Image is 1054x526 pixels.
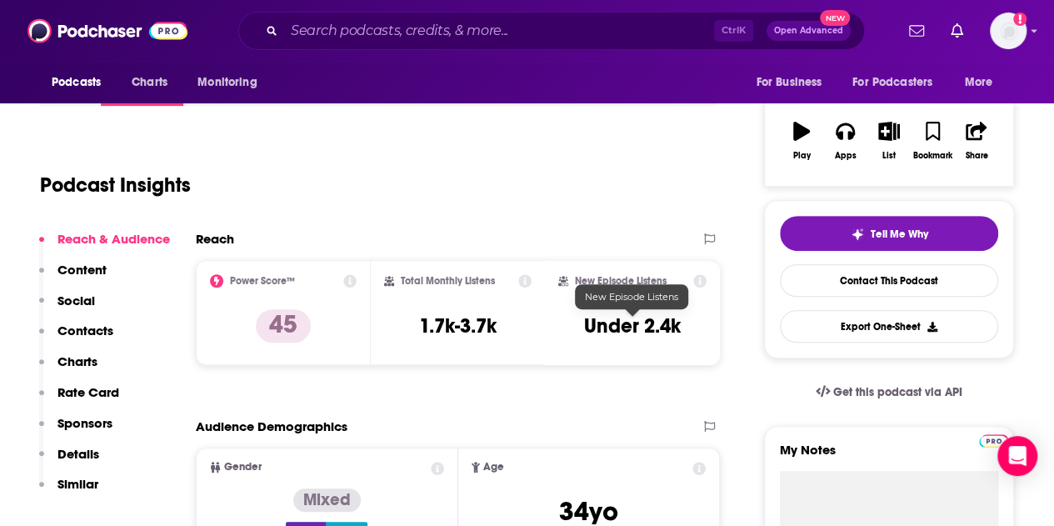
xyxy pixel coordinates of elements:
[57,353,97,369] p: Charts
[483,462,504,473] span: Age
[871,228,928,241] span: Tell Me Why
[575,275,667,287] h2: New Episode Listens
[965,151,987,161] div: Share
[820,10,850,26] span: New
[955,111,998,171] button: Share
[196,231,234,247] h2: Reach
[714,20,753,42] span: Ctrl K
[196,418,347,434] h2: Audience Demographics
[39,384,119,415] button: Rate Card
[132,71,167,94] span: Charts
[913,151,952,161] div: Bookmark
[39,262,107,293] button: Content
[902,17,931,45] a: Show notifications dropdown
[851,228,864,241] img: tell me why sparkle
[293,488,361,512] div: Mixed
[744,67,842,98] button: open menu
[979,432,1008,448] a: Pro website
[121,67,177,98] a: Charts
[39,476,98,507] button: Similar
[57,446,99,462] p: Details
[256,309,311,343] p: 45
[224,462,262,473] span: Gender
[867,111,911,171] button: List
[197,71,257,94] span: Monitoring
[852,71,932,94] span: For Podcasters
[585,291,678,303] span: New Episode Listens
[756,71,822,94] span: For Business
[793,151,811,161] div: Play
[230,275,295,287] h2: Power Score™
[997,436,1037,476] div: Open Intercom Messenger
[57,323,113,338] p: Contacts
[39,446,99,477] button: Details
[40,67,122,98] button: open menu
[953,67,1014,98] button: open menu
[39,415,112,446] button: Sponsors
[419,313,497,338] h3: 1.7k-3.7k
[882,151,896,161] div: List
[833,385,962,399] span: Get this podcast via API
[780,442,998,471] label: My Notes
[39,353,97,384] button: Charts
[584,313,681,338] h3: Under 2.4k
[39,231,170,262] button: Reach & Audience
[780,264,998,297] a: Contact This Podcast
[57,231,170,247] p: Reach & Audience
[780,310,998,343] button: Export One-Sheet
[802,372,976,413] a: Get this podcast via API
[965,71,993,94] span: More
[842,67,957,98] button: open menu
[57,384,119,400] p: Rate Card
[979,434,1008,448] img: Podchaser Pro
[57,415,112,431] p: Sponsors
[57,476,98,492] p: Similar
[990,13,1027,49] img: User Profile
[990,13,1027,49] button: Show profile menu
[990,13,1027,49] span: Logged in as SarahCBreivogel
[944,17,970,45] a: Show notifications dropdown
[39,293,95,323] button: Social
[401,275,495,287] h2: Total Monthly Listens
[911,111,954,171] button: Bookmark
[52,71,101,94] span: Podcasts
[40,173,191,198] h1: Podcast Insights
[238,12,865,50] div: Search podcasts, credits, & more...
[39,323,113,353] button: Contacts
[780,216,998,251] button: tell me why sparkleTell Me Why
[835,151,857,161] div: Apps
[780,111,823,171] button: Play
[57,293,95,308] p: Social
[284,18,714,44] input: Search podcasts, credits, & more...
[1013,13,1027,26] svg: Add a profile image
[774,27,843,35] span: Open Advanced
[27,15,187,47] img: Podchaser - Follow, Share and Rate Podcasts
[57,262,107,278] p: Content
[186,67,278,98] button: open menu
[767,21,851,41] button: Open AdvancedNew
[823,111,867,171] button: Apps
